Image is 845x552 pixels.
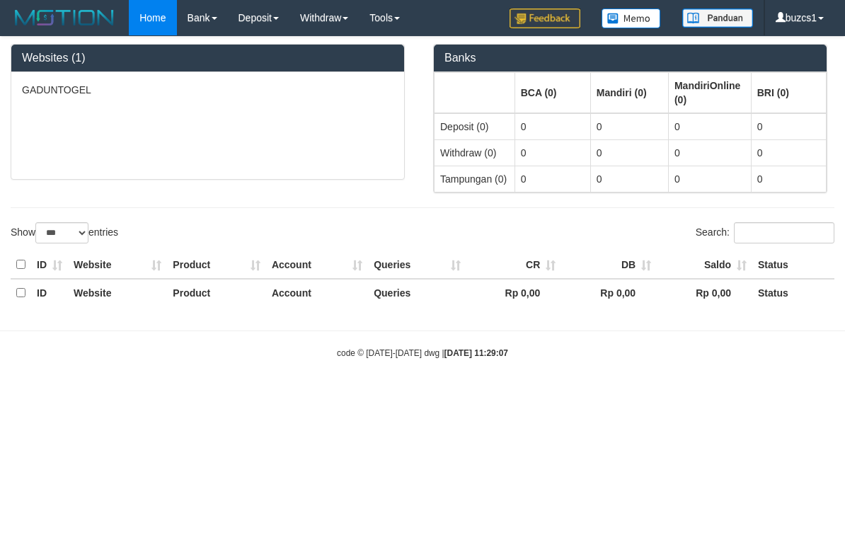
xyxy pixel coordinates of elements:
th: Rp 0,00 [466,279,562,306]
th: Group: activate to sort column ascending [590,72,668,113]
td: 0 [590,166,668,192]
td: 0 [590,113,668,140]
th: Product [167,279,266,306]
th: Website [68,279,167,306]
td: 0 [668,139,751,166]
label: Search: [696,222,834,243]
th: Group: activate to sort column ascending [515,72,590,113]
select: Showentries [35,222,88,243]
td: Tampungan (0) [435,166,515,192]
th: Group: activate to sort column ascending [435,72,515,113]
th: Website [68,251,167,279]
img: Button%20Memo.svg [602,8,661,28]
th: DB [561,251,657,279]
th: Group: activate to sort column ascending [751,72,826,113]
td: Deposit (0) [435,113,515,140]
th: Queries [368,251,466,279]
td: 0 [751,166,826,192]
small: code © [DATE]-[DATE] dwg | [337,348,508,358]
img: panduan.png [682,8,753,28]
th: Product [167,251,266,279]
th: Status [752,251,834,279]
th: CR [466,251,562,279]
strong: [DATE] 11:29:07 [444,348,508,358]
th: Rp 0,00 [657,279,752,306]
input: Search: [734,222,834,243]
h3: Banks [444,52,816,64]
th: Saldo [657,251,752,279]
th: Group: activate to sort column ascending [668,72,751,113]
img: Feedback.jpg [510,8,580,28]
p: GADUNTOGEL [22,83,393,97]
td: 0 [751,113,826,140]
label: Show entries [11,222,118,243]
td: 0 [751,139,826,166]
th: ID [31,279,68,306]
td: 0 [590,139,668,166]
th: Account [266,279,368,306]
td: 0 [515,139,590,166]
th: Rp 0,00 [561,279,657,306]
td: Withdraw (0) [435,139,515,166]
th: Account [266,251,368,279]
th: ID [31,251,68,279]
th: Queries [368,279,466,306]
td: 0 [668,166,751,192]
th: Status [752,279,834,306]
td: 0 [515,113,590,140]
img: MOTION_logo.png [11,7,118,28]
td: 0 [668,113,751,140]
h3: Websites (1) [22,52,393,64]
td: 0 [515,166,590,192]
